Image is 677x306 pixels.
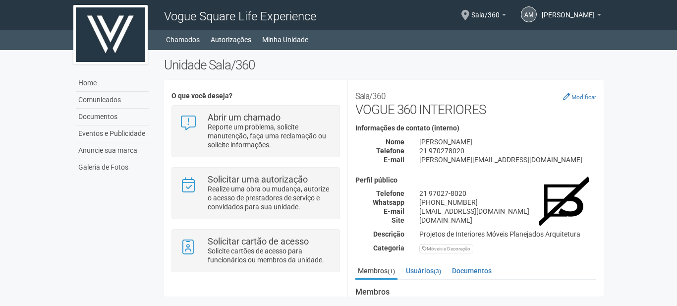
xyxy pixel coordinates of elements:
a: Documentos [76,109,149,125]
div: [DOMAIN_NAME] [412,216,604,225]
div: [PHONE_NUMBER] [412,198,604,207]
div: Móveis e Decoração [419,244,473,253]
span: Sala/360 [471,1,500,19]
p: Reporte um problema, solicite manutenção, faça uma reclamação ou solicite informações. [208,122,332,149]
span: Vogue Square Life Experience [164,9,316,23]
div: [EMAIL_ADDRESS][DOMAIN_NAME] [412,207,604,216]
small: (1) [388,268,395,275]
h2: Unidade Sala/360 [164,58,604,72]
a: Galeria de Fotos [76,159,149,176]
strong: Whatsapp [373,198,404,206]
div: [PERSON_NAME] [412,137,604,146]
a: AM [521,6,537,22]
strong: Abrir um chamado [208,112,281,122]
a: Membros(1) [355,263,397,280]
strong: Solicitar uma autorização [208,174,308,184]
h2: VOGUE 360 INTERIORES [355,87,596,117]
div: 21 970278020 [412,146,604,155]
a: Comunicados [76,92,149,109]
a: Modificar [563,93,596,101]
a: Home [76,75,149,92]
strong: Solicitar cartão de acesso [208,236,309,246]
a: Anuncie sua marca [76,142,149,159]
h4: Informações de contato (interno) [355,124,596,132]
small: (3) [434,268,441,275]
div: [PERSON_NAME][EMAIL_ADDRESS][DOMAIN_NAME] [412,155,604,164]
a: Minha Unidade [262,33,308,47]
a: [PERSON_NAME] [542,12,601,20]
a: Chamados [166,33,200,47]
p: Solicite cartões de acesso para funcionários ou membros da unidade. [208,246,332,264]
a: Solicitar cartão de acesso Solicite cartões de acesso para funcionários ou membros da unidade. [179,237,332,264]
h4: O que você deseja? [171,92,339,100]
strong: Descrição [373,230,404,238]
strong: Membros [355,288,596,297]
small: Modificar [571,94,596,101]
div: Projetos de Interiores Móveis Planejados Arquitetura [412,230,604,239]
strong: E-mail [384,207,404,215]
strong: Telefone [376,189,404,197]
a: Usuários(3) [403,263,444,278]
a: Documentos [450,263,494,278]
p: Realize uma obra ou mudança, autorize o acesso de prestadores de serviço e convidados para sua un... [208,184,332,211]
strong: Categoria [373,244,404,252]
strong: Site [392,216,404,224]
img: logo.jpg [73,5,148,64]
a: Eventos e Publicidade [76,125,149,142]
strong: Nome [386,138,404,146]
a: Autorizações [211,33,251,47]
span: ALBERTO MAROUN [542,1,595,19]
div: 21 97027-8020 [412,189,604,198]
a: Sala/360 [471,12,506,20]
a: Solicitar uma autorização Realize uma obra ou mudança, autorize o acesso de prestadores de serviç... [179,175,332,211]
h4: Perfil público [355,177,596,184]
strong: E-mail [384,156,404,164]
img: business.png [539,177,589,226]
small: Sala/360 [355,91,386,101]
a: Abrir um chamado Reporte um problema, solicite manutenção, faça uma reclamação ou solicite inform... [179,113,332,149]
strong: Telefone [376,147,404,155]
